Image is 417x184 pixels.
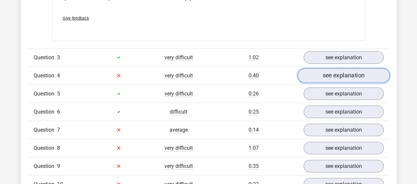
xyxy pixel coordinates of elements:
a: see explanation [297,68,389,83]
span: 0:14 [249,127,259,133]
span: 7 [57,127,60,133]
a: see explanation [304,142,384,154]
span: average [169,127,188,133]
span: Question [34,144,57,152]
a: see explanation [304,124,384,136]
span: Give feedback [63,16,89,21]
span: 0:26 [249,91,259,97]
a: see explanation [304,106,384,118]
span: very difficult [164,54,193,61]
span: very difficult [164,72,193,79]
span: 0:40 [249,72,259,79]
span: 0:25 [249,109,259,115]
span: Question [34,108,57,116]
a: see explanation [304,88,384,100]
span: Question [34,90,57,98]
span: Question [34,126,57,134]
span: difficult [170,109,187,115]
span: 6 [57,109,60,115]
a: see explanation [304,160,384,172]
span: 3 [57,54,60,61]
span: 4 [57,72,60,79]
span: 8 [57,145,60,151]
span: very difficult [164,91,193,97]
span: 5 [57,91,60,97]
span: very difficult [164,163,193,170]
span: 1:07 [249,145,259,151]
span: 9 [57,163,60,169]
span: Question [34,162,57,170]
span: very difficult [164,145,193,151]
span: 0:35 [249,163,259,170]
a: see explanation [304,51,384,64]
span: Question [34,72,57,80]
span: 1:02 [249,54,259,61]
span: Question [34,54,57,62]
